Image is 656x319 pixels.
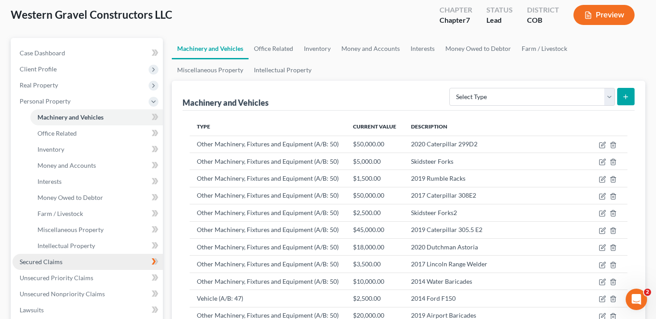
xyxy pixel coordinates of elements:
[404,273,592,290] td: 2014 Water Baricades
[20,49,65,57] span: Case Dashboard
[30,125,163,141] a: Office Related
[20,65,57,73] span: Client Profile
[404,204,592,221] td: Skidsteer Forks2
[404,290,592,307] td: 2014 Ford F150
[12,286,163,302] a: Unsecured Nonpriority Claims
[346,238,403,255] td: $18,000.00
[30,141,163,157] a: Inventory
[346,136,403,153] td: $50,000.00
[346,290,403,307] td: $2,500.00
[346,204,403,221] td: $2,500.00
[37,242,95,249] span: Intellectual Property
[20,81,58,89] span: Real Property
[172,59,249,81] a: Miscellaneous Property
[404,136,592,153] td: 2020 Caterpillar 299D2
[440,5,472,15] div: Chapter
[37,162,96,169] span: Money and Accounts
[405,38,440,59] a: Interests
[346,273,403,290] td: $10,000.00
[346,187,403,204] td: $50,000.00
[20,258,62,265] span: Secured Claims
[37,210,83,217] span: Farm / Livestock
[30,206,163,222] a: Farm / Livestock
[183,97,269,108] div: Machinery and Vehicles
[404,118,592,136] th: Description
[644,289,651,296] span: 2
[466,16,470,24] span: 7
[573,5,635,25] button: Preview
[249,38,299,59] a: Office Related
[299,38,336,59] a: Inventory
[190,238,346,255] td: Other Machinery, Fixtures and Equipment (A/B: 50)
[190,170,346,187] td: Other Machinery, Fixtures and Equipment (A/B: 50)
[30,157,163,174] a: Money and Accounts
[20,274,93,282] span: Unsecured Priority Claims
[404,221,592,238] td: 2019 Caterpillar 305.5 E2
[440,38,516,59] a: Money Owed to Debtor
[346,118,403,136] th: Current Value
[12,270,163,286] a: Unsecured Priority Claims
[30,238,163,254] a: Intellectual Property
[37,129,77,137] span: Office Related
[20,97,71,105] span: Personal Property
[190,153,346,170] td: Other Machinery, Fixtures and Equipment (A/B: 50)
[190,136,346,153] td: Other Machinery, Fixtures and Equipment (A/B: 50)
[626,289,647,310] iframe: Intercom live chat
[30,109,163,125] a: Machinery and Vehicles
[527,15,559,25] div: COB
[190,256,346,273] td: Other Machinery, Fixtures and Equipment (A/B: 50)
[30,222,163,238] a: Miscellaneous Property
[346,153,403,170] td: $5,000.00
[172,38,249,59] a: Machinery and Vehicles
[30,190,163,206] a: Money Owed to Debtor
[440,15,472,25] div: Chapter
[190,290,346,307] td: Vehicle (A/B: 47)
[37,194,103,201] span: Money Owed to Debtor
[37,113,104,121] span: Machinery and Vehicles
[404,153,592,170] td: Skidsteer Forks
[30,174,163,190] a: Interests
[12,302,163,318] a: Lawsuits
[527,5,559,15] div: District
[20,290,105,298] span: Unsecured Nonpriority Claims
[404,256,592,273] td: 2017 Lincoln Range Welder
[12,45,163,61] a: Case Dashboard
[336,38,405,59] a: Money and Accounts
[37,226,104,233] span: Miscellaneous Property
[346,256,403,273] td: $3,500.00
[190,273,346,290] td: Other Machinery, Fixtures and Equipment (A/B: 50)
[486,5,513,15] div: Status
[346,221,403,238] td: $45,000.00
[37,145,64,153] span: Inventory
[11,8,172,21] span: Western Gravel Constructors LLC
[516,38,573,59] a: Farm / Livestock
[249,59,317,81] a: Intellectual Property
[190,187,346,204] td: Other Machinery, Fixtures and Equipment (A/B: 50)
[486,15,513,25] div: Lead
[190,118,346,136] th: Type
[20,306,44,314] span: Lawsuits
[404,238,592,255] td: 2020 Dutchman Astoria
[346,170,403,187] td: $1,500.00
[12,254,163,270] a: Secured Claims
[404,170,592,187] td: 2019 Rumble Racks
[37,178,62,185] span: Interests
[190,221,346,238] td: Other Machinery, Fixtures and Equipment (A/B: 50)
[404,187,592,204] td: 2017 Caterpillar 308E2
[190,204,346,221] td: Other Machinery, Fixtures and Equipment (A/B: 50)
